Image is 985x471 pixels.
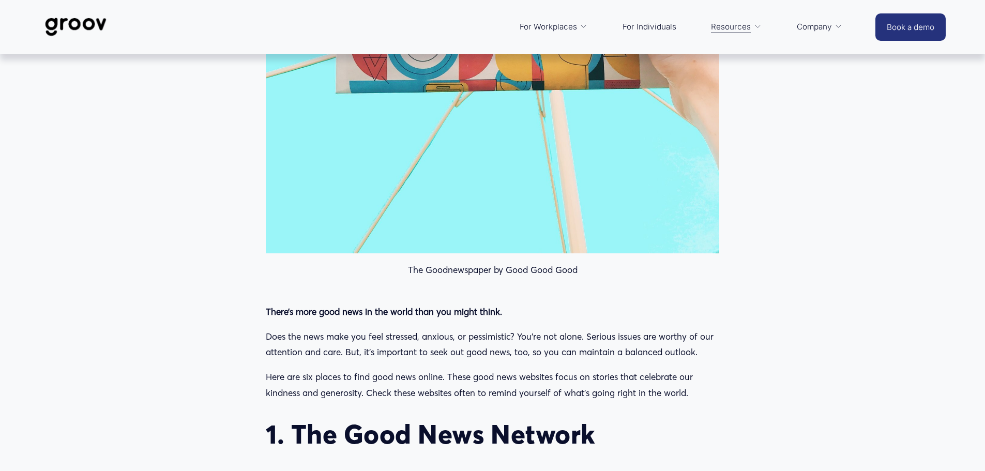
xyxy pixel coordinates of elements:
p: Here are six places to find good news online. These good news websites focus on stories that cele... [266,369,719,401]
a: folder dropdown [514,14,593,39]
span: Resources [711,20,751,34]
span: Company [797,20,832,34]
a: folder dropdown [706,14,767,39]
p: Does the news make you feel stressed, anxious, or pessimistic? You’re not alone. Serious issues a... [266,329,719,360]
h2: 1. The Good News Network [266,418,719,450]
img: Groov | Workplace Science Platform | Unlock Performance | Drive Results [39,10,112,44]
a: folder dropdown [792,14,848,39]
a: Book a demo [875,13,946,41]
a: For Individuals [617,14,681,39]
strong: There’s more good news in the world than you might think. [266,306,502,317]
span: For Workplaces [520,20,577,34]
p: The Goodnewspaper by Good Good Good [266,262,719,278]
